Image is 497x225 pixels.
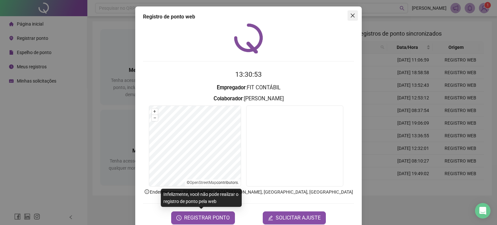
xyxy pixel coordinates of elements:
h3: : FIT CONTÁBIL [143,84,354,92]
img: QRPoint [234,23,263,53]
button: Close [348,10,358,21]
time: 13:30:53 [235,71,262,78]
button: REGISTRAR PONTO [171,211,235,224]
a: OpenStreetMap [190,180,216,185]
strong: Empregador [217,84,246,91]
span: clock-circle [176,215,182,220]
button: + [152,108,158,115]
strong: Colaborador [214,96,243,102]
span: SOLICITAR AJUSTE [276,214,321,222]
div: Infelizmente, você não pode realizar o registro de ponto pela web [161,189,242,207]
button: editSOLICITAR AJUSTE [263,211,326,224]
div: Registro de ponto web [143,13,354,21]
span: edit [268,215,273,220]
span: REGISTRAR PONTO [184,214,230,222]
p: Endereço aprox. : [GEOGRAPHIC_DATA][PERSON_NAME], [GEOGRAPHIC_DATA], [GEOGRAPHIC_DATA] [143,188,354,196]
span: close [350,13,355,18]
h3: : [PERSON_NAME] [143,95,354,103]
div: Open Intercom Messenger [475,203,491,219]
button: – [152,115,158,121]
span: info-circle [144,189,150,195]
li: © contributors. [187,180,239,185]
